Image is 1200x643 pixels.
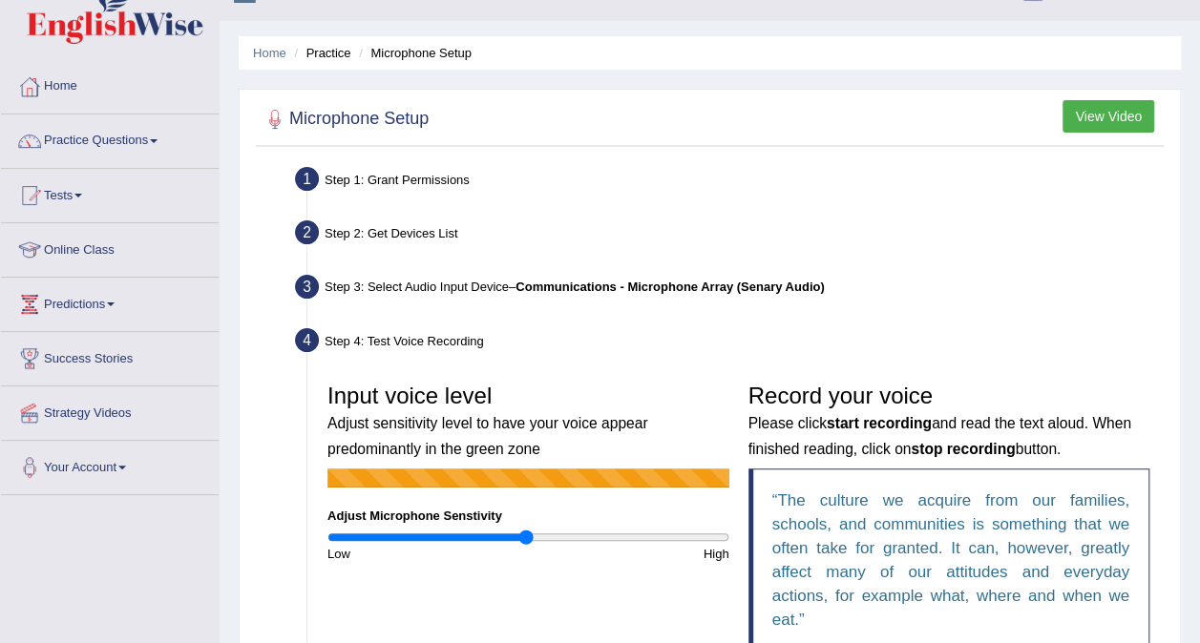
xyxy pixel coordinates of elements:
[509,280,825,294] span: –
[327,384,729,459] h3: Input voice level
[286,215,1171,257] div: Step 2: Get Devices List
[911,441,1015,457] b: stop recording
[253,46,286,60] a: Home
[354,44,472,62] li: Microphone Setup
[286,269,1171,311] div: Step 3: Select Audio Input Device
[1,278,219,325] a: Predictions
[1,114,219,162] a: Practice Questions
[1,169,219,217] a: Tests
[748,384,1150,459] h3: Record your voice
[286,161,1171,203] div: Step 1: Grant Permissions
[827,415,932,431] b: start recording
[261,105,429,134] h2: Microphone Setup
[286,322,1171,364] div: Step 4: Test Voice Recording
[1,386,219,434] a: Strategy Videos
[1063,100,1154,133] button: View Video
[748,415,1131,456] small: Please click and read the text aloud. When finished reading, click on button.
[1,223,219,271] a: Online Class
[318,545,528,563] div: Low
[528,545,738,563] div: High
[516,280,824,294] b: Communications - Microphone Array (Senary Audio)
[327,507,502,525] label: Adjust Microphone Senstivity
[772,491,1130,629] q: The culture we acquire from our families, schools, and communities is something that we often tak...
[1,441,219,488] a: Your Account
[1,332,219,380] a: Success Stories
[289,44,350,62] li: Practice
[327,415,647,456] small: Adjust sensitivity level to have your voice appear predominantly in the green zone
[1,60,219,108] a: Home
